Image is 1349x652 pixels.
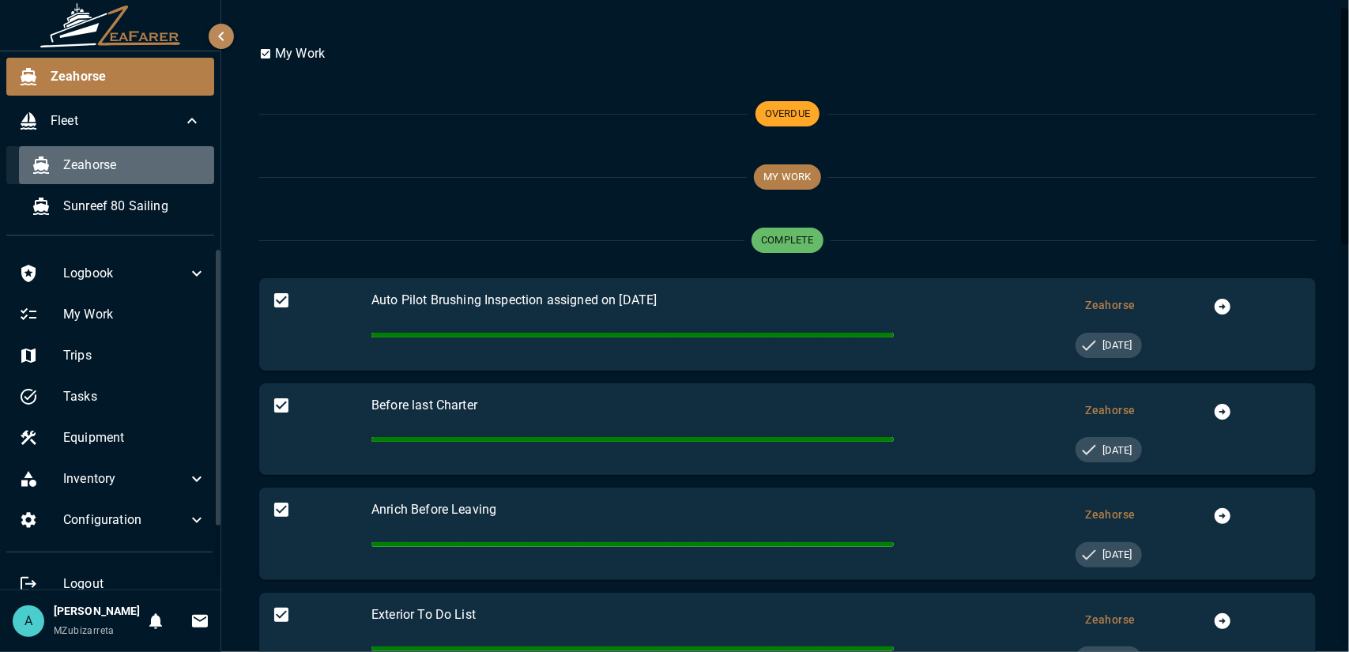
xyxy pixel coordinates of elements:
[1094,548,1142,560] span: [DATE]
[6,419,219,457] div: Equipment
[63,428,206,447] span: Equipment
[184,605,216,637] button: Invitations
[6,460,219,498] div: Inventory
[756,106,820,122] span: OVERDUE
[6,102,214,140] div: Fleet
[63,305,206,324] span: My Work
[40,3,182,47] img: ZeaFarer Logo
[1080,500,1142,530] button: Zeahorse
[140,605,171,637] button: Notifications
[1094,339,1142,351] span: [DATE]
[6,296,219,334] div: My Work
[63,346,206,365] span: Trips
[19,146,214,184] div: Zeahorse
[259,383,1316,476] button: Before last CharterZeahorse[DATE]
[371,605,750,624] p: Exterior To Do List
[6,378,219,416] div: Tasks
[754,169,820,185] span: MY WORK
[6,58,214,96] div: Zeahorse
[63,197,202,216] span: Sunreef 80 Sailing
[6,337,219,375] div: Trips
[259,278,1316,371] button: Auto Pilot Brushing Inspection assigned on [DATE]Zeahorse[DATE]
[19,187,214,225] div: Sunreef 80 Sailing
[1080,396,1142,425] button: Zeahorse
[371,291,750,310] p: Auto Pilot Brushing Inspection assigned on [DATE]
[54,603,140,620] h6: [PERSON_NAME]
[371,396,750,415] p: Before last Charter
[63,575,206,594] span: Logout
[6,501,219,539] div: Configuration
[63,469,187,488] span: Inventory
[51,111,183,130] span: Fleet
[1080,291,1142,320] button: Zeahorse
[259,44,325,63] p: My Work
[371,500,750,519] p: Anrich Before Leaving
[63,387,206,406] span: Tasks
[1080,605,1142,635] button: Zeahorse
[63,264,187,283] span: Logbook
[752,232,823,248] span: COMPLETE
[63,511,187,530] span: Configuration
[13,605,44,637] div: A
[63,156,202,175] span: Zeahorse
[6,254,219,292] div: Logbook
[51,67,202,86] span: Zeahorse
[259,488,1316,580] button: Anrich Before LeavingZeahorse[DATE]
[54,625,115,636] span: MZubizarreta
[1094,444,1142,456] span: [DATE]
[6,565,219,603] div: Logout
